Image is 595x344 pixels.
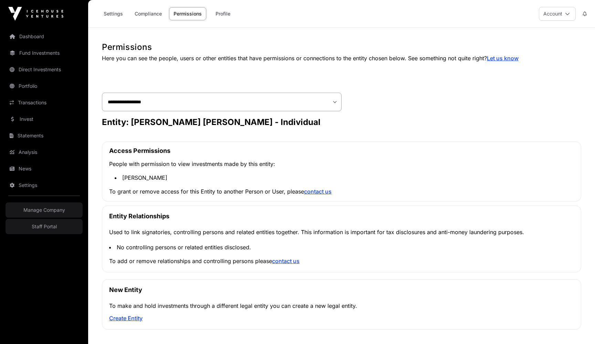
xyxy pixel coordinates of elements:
[6,29,83,44] a: Dashboard
[109,146,574,156] p: Access Permissions
[109,160,574,168] p: People with permission to view investments made by this entity:
[561,311,595,344] iframe: Chat Widget
[6,202,83,218] a: Manage Company
[6,79,83,94] a: Portfolio
[115,174,574,182] li: [PERSON_NAME]
[6,161,83,176] a: News
[487,55,519,62] a: Let us know
[6,45,83,61] a: Fund Investments
[109,285,574,295] p: New Entity
[130,7,166,20] a: Compliance
[6,62,83,77] a: Direct Investments
[8,7,63,21] img: Icehouse Ventures Logo
[109,187,574,196] p: To grant or remove access for this Entity to another Person or User, please
[6,128,83,143] a: Statements
[169,7,206,20] a: Permissions
[109,315,143,322] a: Create Entity
[304,188,332,195] a: contact us
[209,7,237,20] a: Profile
[6,95,83,110] a: Transactions
[6,112,83,127] a: Invest
[109,302,574,310] p: To make and hold investments through a different legal entity you can create a new legal entity.
[6,219,83,234] a: Staff Portal
[109,243,574,251] li: No controlling persons or related entities disclosed.
[102,117,581,128] h3: Entity: [PERSON_NAME] [PERSON_NAME] - Individual
[109,257,574,265] p: To add or remove relationships and controlling persons please
[109,211,574,221] p: Entity Relationships
[539,7,576,21] button: Account
[109,228,574,236] p: Used to link signatories, controlling persons and related entities together. This information is ...
[102,54,581,62] p: Here you can see the people, users or other entities that have permissions or connections to the ...
[6,145,83,160] a: Analysis
[99,7,127,20] a: Settings
[6,178,83,193] a: Settings
[102,42,581,53] h1: Permissions
[272,258,300,264] a: contact us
